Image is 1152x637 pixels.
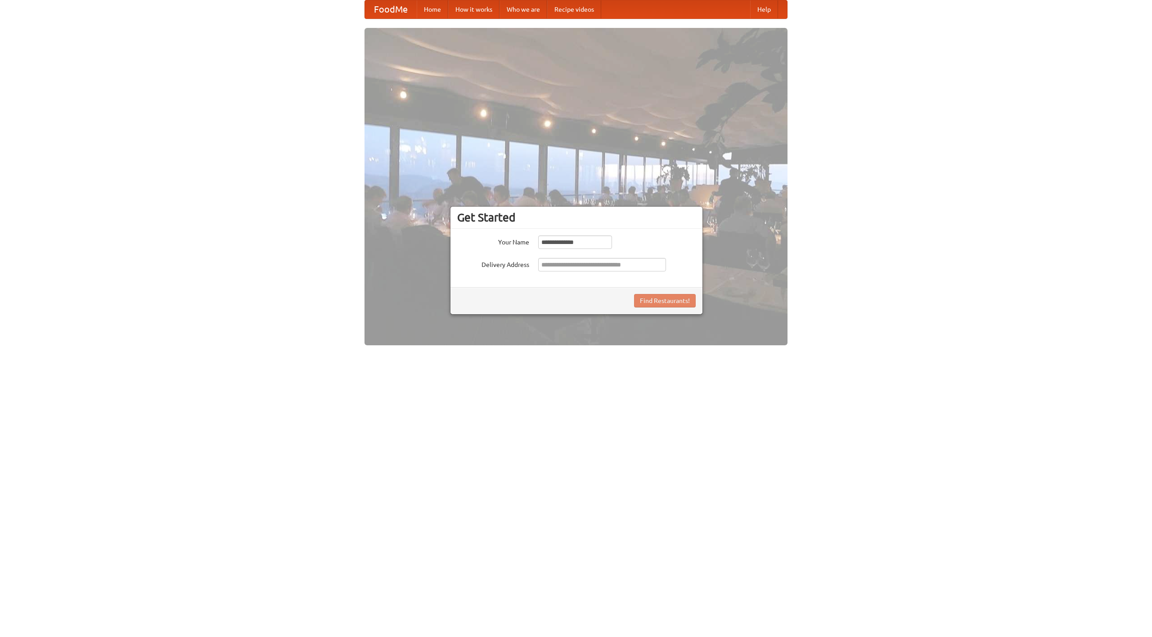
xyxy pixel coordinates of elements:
label: Your Name [457,235,529,247]
a: Home [417,0,448,18]
a: Who we are [499,0,547,18]
a: Recipe videos [547,0,601,18]
label: Delivery Address [457,258,529,269]
a: How it works [448,0,499,18]
button: Find Restaurants! [634,294,696,307]
h3: Get Started [457,211,696,224]
a: Help [750,0,778,18]
a: FoodMe [365,0,417,18]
